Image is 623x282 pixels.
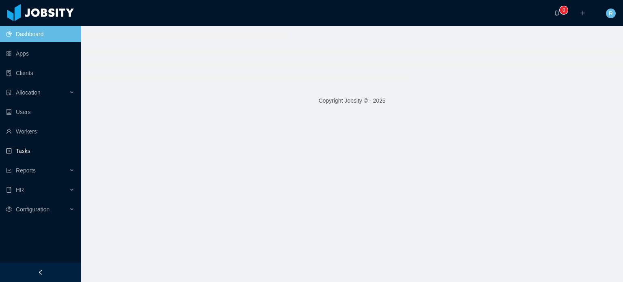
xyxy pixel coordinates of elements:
[6,90,12,95] i: icon: solution
[6,65,75,81] a: icon: auditClients
[6,45,75,62] a: icon: appstoreApps
[6,123,75,140] a: icon: userWorkers
[6,187,12,193] i: icon: book
[580,10,586,16] i: icon: plus
[16,167,36,174] span: Reports
[16,89,41,96] span: Allocation
[16,187,24,193] span: HR
[81,87,623,115] footer: Copyright Jobsity © - 2025
[560,6,568,14] sup: 0
[6,143,75,159] a: icon: profileTasks
[16,206,49,213] span: Configuration
[554,10,560,16] i: icon: bell
[6,104,75,120] a: icon: robotUsers
[6,207,12,212] i: icon: setting
[6,26,75,42] a: icon: pie-chartDashboard
[6,168,12,173] i: icon: line-chart
[609,9,613,18] span: R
